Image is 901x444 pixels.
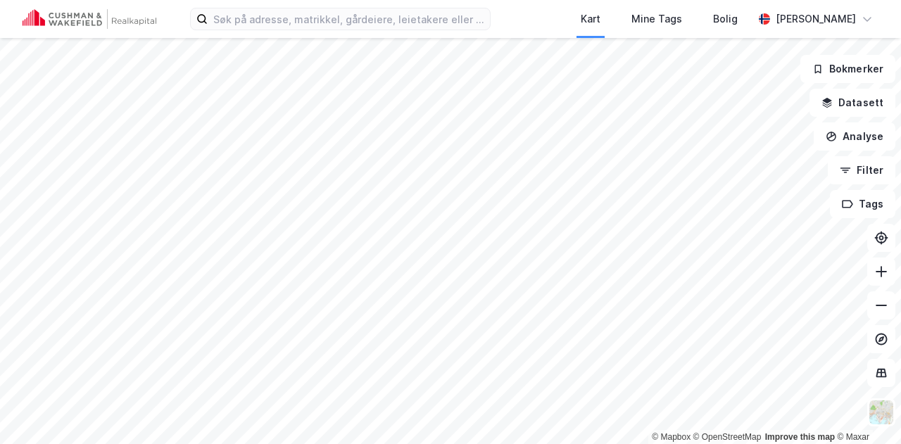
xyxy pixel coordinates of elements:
[831,376,901,444] iframe: Chat Widget
[652,432,691,442] a: Mapbox
[828,156,895,184] button: Filter
[809,89,895,117] button: Datasett
[765,432,835,442] a: Improve this map
[713,11,738,27] div: Bolig
[581,11,600,27] div: Kart
[830,190,895,218] button: Tags
[776,11,856,27] div: [PERSON_NAME]
[831,376,901,444] div: Kontrollprogram for chat
[800,55,895,83] button: Bokmerker
[631,11,682,27] div: Mine Tags
[23,9,156,29] img: cushman-wakefield-realkapital-logo.202ea83816669bd177139c58696a8fa1.svg
[693,432,762,442] a: OpenStreetMap
[208,8,490,30] input: Søk på adresse, matrikkel, gårdeiere, leietakere eller personer
[814,122,895,151] button: Analyse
